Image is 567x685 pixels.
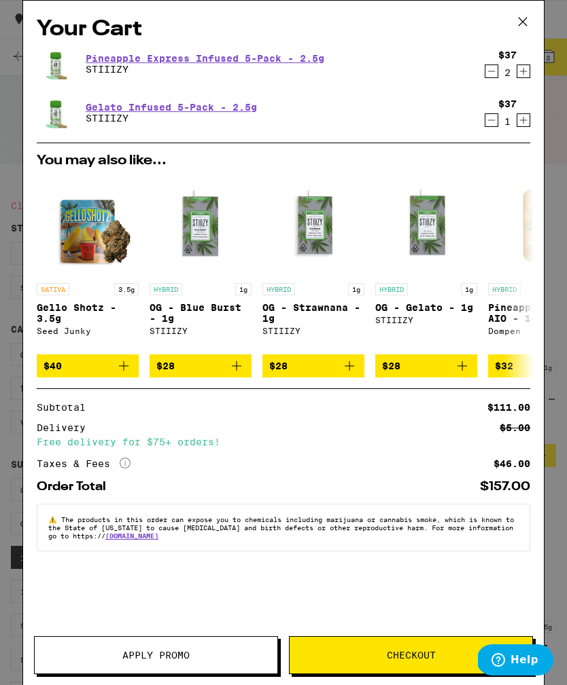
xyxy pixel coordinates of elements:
[122,650,190,660] span: Apply Promo
[498,50,517,60] div: $37
[34,636,278,674] button: Apply Promo
[48,515,514,540] span: The products in this order can expose you to chemicals including marijuana or cannabis smoke, whi...
[495,360,513,371] span: $32
[517,113,530,127] button: Increment
[44,360,62,371] span: $40
[498,98,517,109] div: $37
[262,283,295,295] p: HYBRID
[86,113,257,124] p: STIIIZY
[485,64,498,78] button: Decrement
[235,283,252,295] p: 1g
[262,327,364,335] div: STIIIZY
[387,650,436,660] span: Checkout
[262,302,364,324] p: OG - Strawnana - 1g
[150,354,252,377] button: Add to bag
[498,67,517,78] div: 2
[114,283,139,295] p: 3.5g
[37,423,95,432] div: Delivery
[86,64,324,75] p: STIIIZY
[494,459,530,468] div: $46.00
[478,644,553,678] iframe: Opens a widget where you can find more information
[348,283,364,295] p: 1g
[382,360,400,371] span: $28
[262,174,364,354] a: Open page for OG - Strawnana - 1g from STIIIZY
[37,45,75,83] img: STIIIZY - Pineapple Express Infused 5-Pack - 2.5g
[37,437,530,447] div: Free delivery for $75+ orders!
[37,174,139,354] a: Open page for Gello Shotz - 3.5g from Seed Junky
[262,174,364,276] img: STIIIZY - OG - Strawnana - 1g
[269,360,288,371] span: $28
[37,458,131,470] div: Taxes & Fees
[37,302,139,324] p: Gello Shotz - 3.5g
[487,403,530,412] div: $111.00
[498,116,517,127] div: 1
[150,283,182,295] p: HYBRID
[289,636,533,674] button: Checkout
[86,102,257,113] a: Gelato Infused 5-Pack - 2.5g
[37,174,139,276] img: Seed Junky - Gello Shotz - 3.5g
[375,354,477,377] button: Add to bag
[150,302,252,324] p: OG - Blue Burst - 1g
[37,481,116,493] div: Order Total
[86,53,324,64] a: Pineapple Express Infused 5-Pack - 2.5g
[37,14,530,45] h2: Your Cart
[375,316,477,325] div: STIIIZY
[37,154,530,168] h2: You may also like...
[461,283,477,295] p: 1g
[480,481,530,493] div: $157.00
[150,174,252,276] img: STIIIZY - OG - Blue Burst - 1g
[48,515,61,523] span: ⚠️
[262,354,364,377] button: Add to bag
[37,354,139,377] button: Add to bag
[375,302,477,313] p: OG - Gelato - 1g
[488,283,521,295] p: HYBRID
[37,403,95,412] div: Subtotal
[150,174,252,354] a: Open page for OG - Blue Burst - 1g from STIIIZY
[517,64,530,78] button: Increment
[375,174,477,354] a: Open page for OG - Gelato - 1g from STIIIZY
[37,94,75,132] img: STIIIZY - Gelato Infused 5-Pack - 2.5g
[150,327,252,335] div: STIIIZY
[105,532,158,540] a: [DOMAIN_NAME]
[156,360,175,371] span: $28
[37,327,139,335] div: Seed Junky
[485,113,498,127] button: Decrement
[375,174,477,276] img: STIIIZY - OG - Gelato - 1g
[375,283,408,295] p: HYBRID
[500,423,530,432] div: $5.00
